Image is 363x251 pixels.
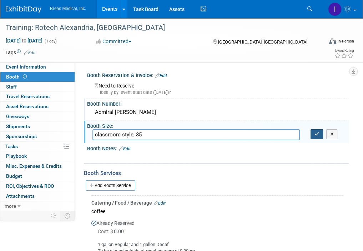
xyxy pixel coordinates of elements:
span: [GEOGRAPHIC_DATA], [GEOGRAPHIC_DATA] [218,39,307,45]
a: Giveaways [0,112,75,121]
span: Sponsorships [6,134,37,139]
span: Breas Medical, Inc. [50,6,86,11]
a: Edit [24,50,36,55]
a: Travel Reservations [0,92,75,101]
a: Sponsorships [0,132,75,141]
td: Personalize Event Tab Strip [48,211,60,220]
span: [DATE] [DATE] [5,37,43,44]
div: Catering / Food / Beverage [91,199,343,206]
a: Tasks [0,142,75,151]
span: Shipments [6,124,30,129]
div: Event Format [301,37,354,48]
a: Edit [154,201,166,206]
span: Giveaways [6,114,29,119]
a: Edit [119,146,131,151]
a: Staff [0,82,75,92]
div: Admiral [PERSON_NAME] [92,107,343,118]
span: to [21,38,27,44]
a: Asset Reservations [0,102,75,111]
a: Edit [155,73,167,78]
div: In-Person [337,39,354,44]
img: ExhibitDay [6,6,41,13]
a: Shipments [0,122,75,131]
span: Staff [6,84,17,90]
a: Misc. Expenses & Credits [0,161,75,171]
a: Add Booth Service [86,180,135,191]
div: Event Rating [334,49,354,52]
span: Cost: $ [98,229,114,234]
td: Toggle Event Tabs [60,211,75,220]
span: Playbook [6,153,27,159]
span: Budget [6,173,22,179]
div: Need to Reserve [92,80,343,96]
div: Booth Notes: [87,143,349,152]
a: Budget [0,171,75,181]
span: Travel Reservations [6,94,50,99]
a: Playbook [0,151,75,161]
a: Event Information [0,62,75,72]
span: Attachments [6,193,35,199]
div: Booth Number: [87,99,349,107]
a: Attachments [0,191,75,201]
div: Training: Rotech Alexandria, [GEOGRAPHIC_DATA] [3,21,319,34]
img: Inga Dolezar [328,2,342,16]
button: X [326,129,337,139]
td: Tags [5,49,36,56]
div: Booth Services [84,169,349,177]
div: Ideally by: event start date ([DATE])? [95,89,343,96]
span: Asset Reservations [6,104,49,109]
button: Committed [94,38,134,45]
a: more [0,201,75,211]
img: Format-Inperson.png [329,38,336,44]
div: coffee [91,206,343,216]
span: 0.00 [98,229,127,234]
span: Misc. Expenses & Credits [6,163,62,169]
span: ROI, Objectives & ROO [6,183,54,189]
a: Booth [0,72,75,82]
span: Booth [6,74,28,80]
span: Event Information [6,64,46,70]
span: (1 day) [44,39,57,44]
div: Booth Reservation & Invoice: [87,70,349,79]
a: ROI, Objectives & ROO [0,181,75,191]
span: Tasks [5,144,18,149]
span: Booth not reserved yet [21,74,28,79]
div: Booth Size: [87,121,349,130]
span: more [5,203,16,209]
